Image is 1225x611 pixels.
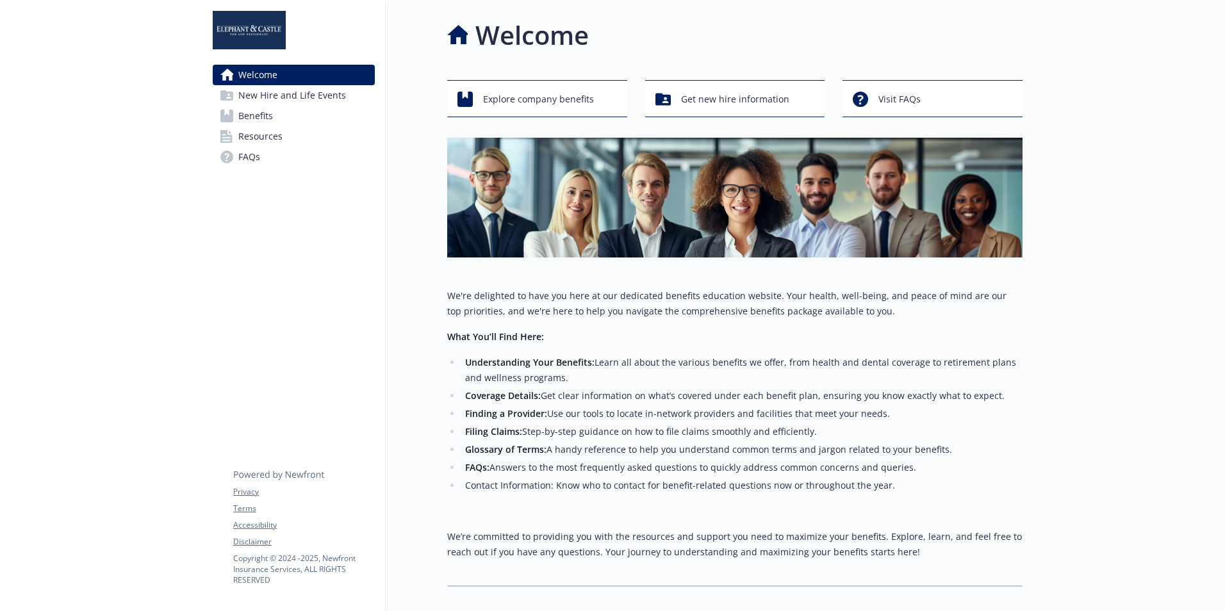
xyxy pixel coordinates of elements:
[465,443,547,455] strong: Glossary of Terms:
[465,389,541,402] strong: Coverage Details:
[213,147,375,167] a: FAQs
[461,424,1023,439] li: Step-by-step guidance on how to file claims smoothly and efficiently.
[447,330,544,343] strong: What You’ll Find Here:
[238,65,277,85] span: Welcome
[213,85,375,106] a: New Hire and Life Events
[447,288,1023,319] p: We're delighted to have you here at our dedicated benefits education website. Your health, well-b...
[878,87,921,111] span: Visit FAQs
[461,388,1023,403] li: Get clear information on what’s covered under each benefit plan, ensuring you know exactly what t...
[461,442,1023,457] li: A handy reference to help you understand common terms and jargon related to your benefits.
[213,126,375,147] a: Resources
[465,461,489,473] strong: FAQs:
[233,553,374,585] p: Copyright © 2024 - 2025 , Newfront Insurance Services, ALL RIGHTS RESERVED
[461,406,1023,421] li: Use our tools to locate in-network providers and facilities that meet your needs.
[233,503,374,514] a: Terms
[461,460,1023,475] li: Answers to the most frequently asked questions to quickly address common concerns and queries.
[238,147,260,167] span: FAQs
[233,536,374,548] a: Disclaimer
[461,355,1023,386] li: Learn all about the various benefits we offer, from health and dental coverage to retirement plan...
[461,478,1023,493] li: Contact Information: Know who to contact for benefit-related questions now or throughout the year.
[475,16,589,54] h1: Welcome
[238,85,346,106] span: New Hire and Life Events
[681,87,789,111] span: Get new hire information
[233,486,374,498] a: Privacy
[213,106,375,126] a: Benefits
[465,356,595,368] strong: Understanding Your Benefits:
[447,529,1023,560] p: We’re committed to providing you with the resources and support you need to maximize your benefit...
[447,138,1023,257] img: overview page banner
[238,106,273,126] span: Benefits
[233,519,374,531] a: Accessibility
[483,87,594,111] span: Explore company benefits
[213,65,375,85] a: Welcome
[447,80,627,117] button: Explore company benefits
[645,80,825,117] button: Get new hire information
[465,407,547,420] strong: Finding a Provider:
[238,126,283,147] span: Resources
[465,425,522,437] strong: Filing Claims:
[843,80,1023,117] button: Visit FAQs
